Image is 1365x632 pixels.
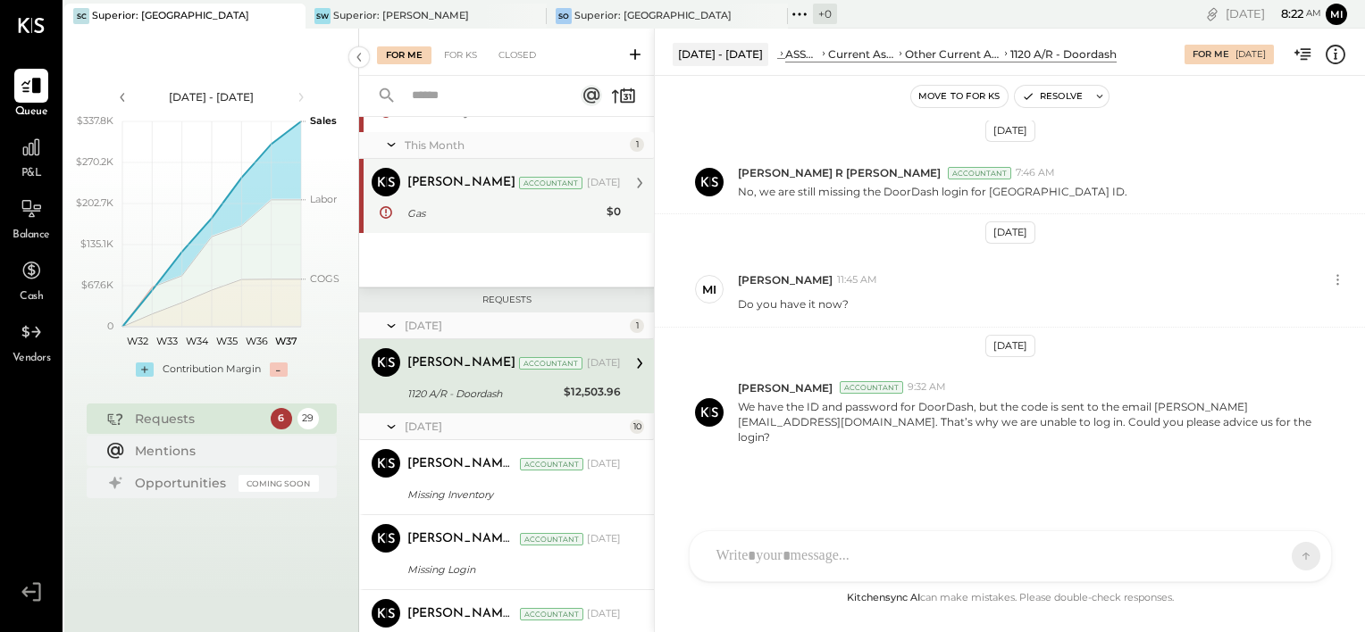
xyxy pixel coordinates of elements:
span: 11:45 AM [837,273,877,287]
div: Accountant [519,177,582,189]
div: Requests [368,294,645,306]
div: SO [556,8,572,24]
text: COGS [310,272,339,285]
div: Missing Login [407,561,616,578]
div: [DATE] [587,457,621,471]
button: Move to for ks [911,86,1008,107]
div: For KS [435,46,486,64]
div: 1 [630,137,644,152]
text: W35 [215,335,237,347]
div: [DATE] [587,607,621,621]
span: [PERSON_NAME] [738,380,833,395]
div: SW [314,8,331,24]
div: 1120 A/R - Doordash [1010,46,1117,62]
span: Cash [20,289,43,305]
div: Closed [490,46,545,64]
span: P&L [21,166,42,182]
div: ASSETS [785,46,819,62]
div: Opportunities [135,474,230,492]
text: $270.2K [76,155,113,168]
span: Balance [13,228,50,244]
text: $135.1K [80,237,113,250]
text: 0 [107,320,113,332]
div: Mi [702,281,716,298]
a: Balance [1,192,62,244]
div: Superior: [PERSON_NAME] [333,9,469,23]
div: This Month [405,137,625,153]
a: Vendors [1,315,62,367]
span: am [1306,7,1321,20]
div: [PERSON_NAME] [407,354,515,372]
div: [DATE] [1235,48,1266,61]
span: 9:32 AM [908,380,946,395]
div: 1120 A/R - Doordash [407,385,558,403]
div: Other Current Assets [905,46,1001,62]
text: $202.7K [76,196,113,209]
div: Accountant [520,608,583,620]
div: Contribution Margin [163,362,261,377]
a: P&L [1,130,62,182]
div: [DATE] [1226,5,1321,22]
div: [DATE] [405,318,625,333]
div: Requests [135,410,262,428]
button: Mi [1326,4,1347,25]
div: [PERSON_NAME] [407,174,515,192]
div: [DATE] [587,356,621,370]
div: Gas [407,204,601,222]
div: Superior: [GEOGRAPHIC_DATA] [574,9,732,23]
text: Labor [310,193,337,205]
div: $0 [607,203,621,220]
button: Resolve [1015,86,1090,107]
div: [DATE] [587,176,621,190]
div: Current Assets [828,46,896,62]
div: - [270,362,288,377]
text: W33 [156,335,178,347]
div: [DATE] [405,419,625,434]
div: 29 [297,408,319,429]
text: W37 [274,335,297,347]
div: 10 [630,420,644,434]
text: $67.6K [81,279,113,291]
div: [DATE] [587,532,621,546]
div: $12,503.96 [564,383,621,401]
div: [PERSON_NAME] R [PERSON_NAME] [407,455,516,473]
div: Mentions [135,442,310,460]
div: [DATE] - [DATE] [673,43,768,65]
div: [PERSON_NAME] R [PERSON_NAME] [407,530,516,548]
a: Queue [1,69,62,121]
text: Sales [310,114,337,127]
text: W34 [185,335,208,347]
span: Vendors [13,351,51,367]
span: 8 : 22 [1268,5,1303,22]
div: 1 [630,319,644,333]
p: We have the ID and password for DoorDash, but the code is sent to the email [PERSON_NAME][EMAIL_A... [738,399,1320,445]
div: Accountant [948,167,1011,179]
div: Superior: [GEOGRAPHIC_DATA] [92,9,249,23]
text: W36 [245,335,267,347]
div: Accountant [520,458,583,470]
div: + [136,362,154,377]
div: SC [73,8,89,24]
div: [DATE] [985,120,1035,142]
div: copy link [1203,4,1221,23]
text: W32 [126,335,147,347]
p: No, we are still missing the DoorDash login for [GEOGRAPHIC_DATA] ID. [738,184,1127,199]
div: Missing Inventory [407,486,616,503]
div: [DATE] [985,221,1035,244]
p: Do you have it now? [738,296,849,312]
span: Queue [15,104,48,121]
div: + 0 [813,4,837,24]
div: Coming Soon [239,475,319,492]
text: $337.8K [77,114,113,127]
div: 6 [271,408,292,429]
div: Accountant [840,381,903,394]
span: 7:46 AM [1016,166,1055,180]
a: Cash [1,254,62,305]
div: Accountant [519,357,582,370]
div: [DATE] - [DATE] [136,89,288,104]
div: For Me [377,46,431,64]
div: For Me [1193,48,1229,61]
div: [DATE] [985,335,1035,357]
div: [PERSON_NAME] R [PERSON_NAME] [407,605,516,623]
span: [PERSON_NAME] [738,272,833,287]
